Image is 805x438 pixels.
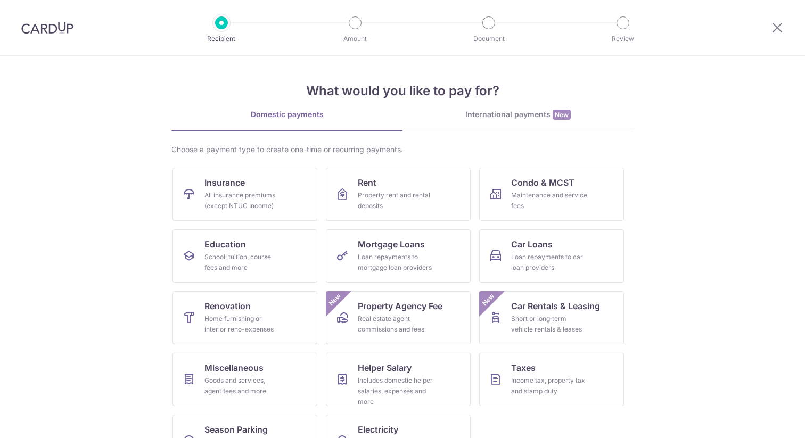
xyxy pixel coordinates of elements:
p: Document [449,34,528,44]
span: Helper Salary [358,361,412,374]
h4: What would you like to pay for? [171,81,634,101]
span: Property Agency Fee [358,300,442,312]
div: Domestic payments [171,109,402,120]
a: Mortgage LoansLoan repayments to mortgage loan providers [326,229,471,283]
span: New [480,291,497,309]
div: Short or long‑term vehicle rentals & leases [511,313,588,335]
span: Car Rentals & Leasing [511,300,600,312]
a: Property Agency FeeReal estate agent commissions and feesNew [326,291,471,344]
a: RentProperty rent and rental deposits [326,168,471,221]
div: Income tax, property tax and stamp duty [511,375,588,396]
a: Condo & MCSTMaintenance and service fees [479,168,624,221]
div: Home furnishing or interior reno-expenses [204,313,281,335]
span: New [553,110,571,120]
span: Education [204,238,246,251]
div: Choose a payment type to create one-time or recurring payments. [171,144,634,155]
span: Renovation [204,300,251,312]
p: Recipient [182,34,261,44]
iframe: Opens a widget where you can find more information [736,406,794,433]
a: MiscellaneousGoods and services, agent fees and more [172,353,317,406]
div: Loan repayments to car loan providers [511,252,588,273]
p: Review [584,34,662,44]
span: Electricity [358,423,398,436]
span: Taxes [511,361,536,374]
div: Property rent and rental deposits [358,190,434,211]
img: CardUp [21,21,73,34]
a: RenovationHome furnishing or interior reno-expenses [172,291,317,344]
div: Maintenance and service fees [511,190,588,211]
div: Loan repayments to mortgage loan providers [358,252,434,273]
div: Real estate agent commissions and fees [358,313,434,335]
a: Car Rentals & LeasingShort or long‑term vehicle rentals & leasesNew [479,291,624,344]
a: Helper SalaryIncludes domestic helper salaries, expenses and more [326,353,471,406]
span: Season Parking [204,423,268,436]
span: Miscellaneous [204,361,264,374]
span: Condo & MCST [511,176,574,189]
a: TaxesIncome tax, property tax and stamp duty [479,353,624,406]
span: Insurance [204,176,245,189]
span: New [326,291,344,309]
div: All insurance premiums (except NTUC Income) [204,190,281,211]
div: Goods and services, agent fees and more [204,375,281,396]
span: Car Loans [511,238,553,251]
span: Rent [358,176,376,189]
a: EducationSchool, tuition, course fees and more [172,229,317,283]
a: Car LoansLoan repayments to car loan providers [479,229,624,283]
a: InsuranceAll insurance premiums (except NTUC Income) [172,168,317,221]
div: International payments [402,109,634,120]
span: Mortgage Loans [358,238,425,251]
div: School, tuition, course fees and more [204,252,281,273]
div: Includes domestic helper salaries, expenses and more [358,375,434,407]
p: Amount [316,34,395,44]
